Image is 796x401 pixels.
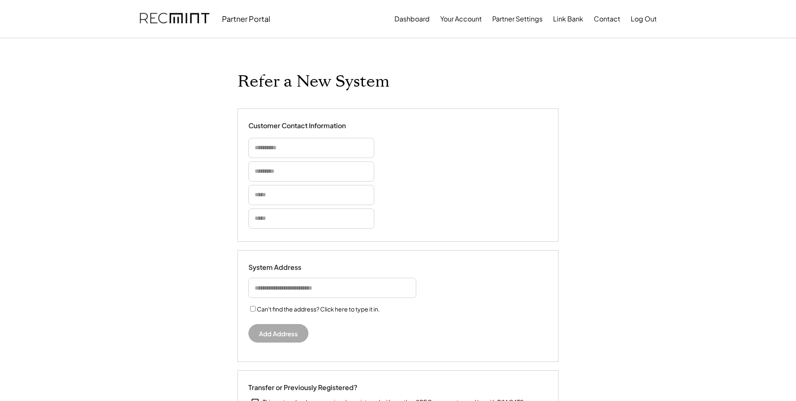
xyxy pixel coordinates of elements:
div: Transfer or Previously Registered? [248,383,358,392]
label: Can't find the address? Click here to type it in. [257,305,380,313]
button: Dashboard [394,11,430,27]
button: Log Out [631,11,657,27]
div: Partner Portal [222,14,270,24]
img: recmint-logotype%403x.png [140,5,209,33]
button: Your Account [440,11,482,27]
button: Partner Settings [492,11,543,27]
h1: Refer a New System [237,72,389,92]
button: Add Address [248,324,308,343]
div: Customer Contact Information [248,121,346,130]
div: System Address [248,263,332,272]
button: Contact [594,11,620,27]
button: Link Bank [553,11,583,27]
